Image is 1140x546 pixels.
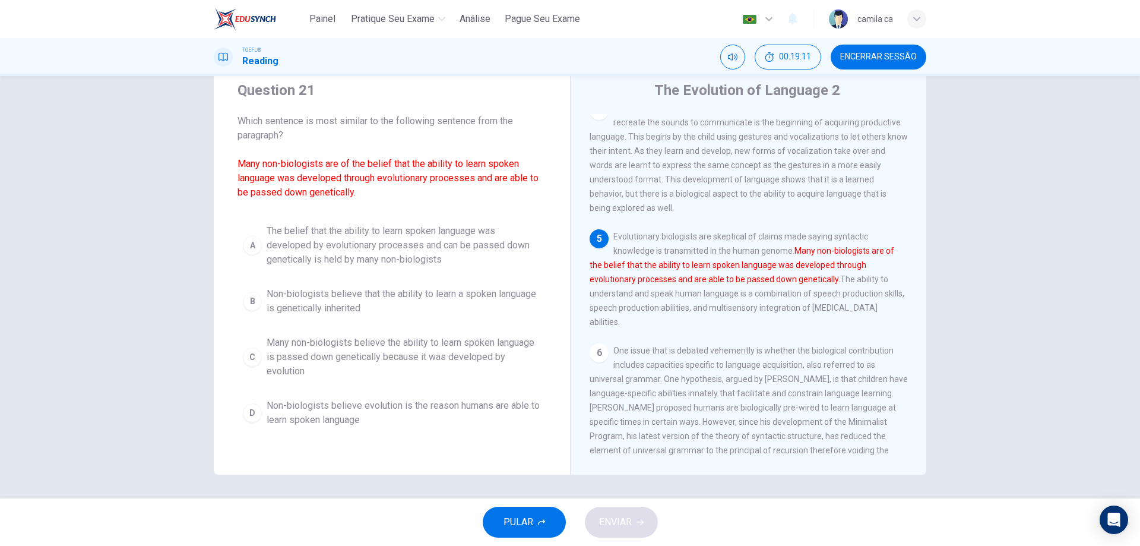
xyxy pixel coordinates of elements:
span: The belief that the ability to learn spoken language was developed by evolutionary processes and ... [267,224,541,267]
div: Open Intercom Messenger [1100,506,1128,534]
button: AThe belief that the ability to learn spoken language was developed by evolutionary processes and... [237,219,546,272]
div: B [243,292,262,311]
span: Evolutionary biologists are skeptical of claims made saying syntactic knowledge is transmitted in... [590,232,904,327]
button: Pague Seu Exame [500,8,585,30]
div: D [243,403,262,422]
button: BNon-biologists believe that the ability to learn a spoken language is genetically inherited [237,282,546,321]
font: Many non-biologists are of the belief that the ability to learn spoken language was developed thr... [590,246,894,284]
div: A [243,236,262,255]
div: camila ca [857,12,893,26]
div: C [243,348,262,367]
span: Pratique seu exame [351,12,435,26]
button: Encerrar Sessão [831,45,926,70]
span: Pague Seu Exame [505,12,580,26]
div: Silenciar [720,45,745,70]
span: Encerrar Sessão [840,52,917,62]
h1: Reading [242,54,278,68]
span: Which sentence is most similar to the following sentence from the paragraph? [237,114,546,200]
img: Profile picture [829,10,848,29]
font: Many non-biologists are of the belief that the ability to learn spoken language was developed thr... [237,158,539,198]
div: 6 [590,343,609,362]
button: DNon-biologists believe evolution is the reason humans are able to learn spoken language [237,393,546,433]
div: 5 [590,229,609,248]
span: Análise [460,12,490,26]
button: PULAR [483,507,566,538]
span: Non-biologists believe evolution is the reason humans are able to learn spoken language [267,399,541,427]
span: One issue that is debated vehemently is whether the biological contribution includes capacities s... [590,346,908,469]
button: Pratique seu exame [346,8,450,30]
img: EduSynch logo [214,7,276,31]
button: CMany non-biologists believe the ability to learn spoken language is passed down genetically beca... [237,330,546,384]
button: Análise [455,8,495,30]
span: Many non-biologists believe the ability to learn spoken language is passed down genetically becau... [267,336,541,378]
a: EduSynch logo [214,7,303,31]
span: Painel [309,12,335,26]
button: 00:19:11 [755,45,821,70]
span: Non-biologists believe that the ability to learn a spoken language is genetically inherited [267,287,541,315]
img: pt [742,15,757,24]
span: PULAR [503,514,533,531]
span: 00:19:11 [779,52,811,62]
button: Painel [303,8,341,30]
span: TOEFL® [242,46,261,54]
div: Esconder [755,45,821,70]
h4: The Evolution of Language 2 [654,81,840,100]
h4: Question 21 [237,81,546,100]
